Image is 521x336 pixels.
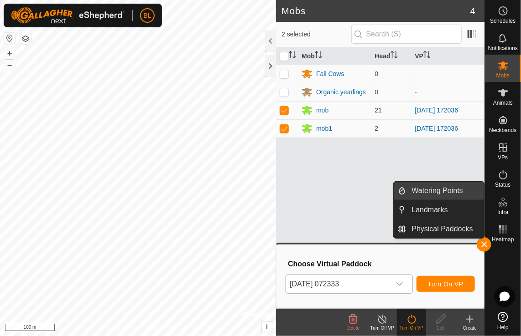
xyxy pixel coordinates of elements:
span: 2 [375,125,379,132]
li: Watering Points [394,182,484,200]
span: i [266,323,268,331]
span: Heatmap [492,237,514,242]
span: Turn On VP [428,280,464,288]
span: Mobs [496,73,510,78]
div: Organic yearlings [316,87,366,97]
button: + [4,48,15,59]
input: Search (S) [351,25,462,44]
td: - [412,65,485,83]
button: Map Layers [20,33,31,44]
span: Watering Points [412,185,463,196]
a: [DATE] 172036 [415,125,458,132]
span: Animals [493,100,513,106]
button: – [4,60,15,71]
span: BL [143,11,151,20]
a: Physical Paddocks [406,220,485,238]
div: mob1 [316,124,332,133]
span: 2025-08-24 072333 [286,275,390,293]
li: Landmarks [394,201,484,219]
div: Edit [426,325,455,331]
span: Status [495,182,511,188]
button: Turn On VP [417,276,475,292]
p-sorticon: Activate to sort [391,52,398,60]
p-sorticon: Activate to sort [315,52,322,60]
span: Physical Paddocks [412,224,473,234]
span: 0 [375,88,379,96]
th: VP [412,47,485,65]
span: 2 selected [281,30,351,39]
button: i [262,322,272,332]
p-sorticon: Activate to sort [289,52,296,60]
button: Reset Map [4,33,15,44]
span: Notifications [488,46,518,51]
span: Landmarks [412,204,448,215]
span: 21 [375,107,382,114]
th: Mob [298,47,371,65]
a: Landmarks [406,201,485,219]
span: 4 [470,4,475,18]
span: Help [497,325,509,330]
p-sorticon: Activate to sort [423,52,431,60]
li: Physical Paddocks [394,220,484,238]
div: Turn On VP [397,325,426,331]
div: Create [455,325,485,331]
div: mob [316,106,328,115]
img: Gallagher Logo [11,7,125,24]
a: Help [485,308,521,334]
div: dropdown trigger [391,275,409,293]
span: Infra [497,209,508,215]
a: [DATE] 172036 [415,107,458,114]
a: Privacy Policy [102,324,136,332]
td: - [412,83,485,101]
div: Turn Off VP [368,325,397,331]
th: Head [371,47,412,65]
span: Delete [347,326,360,331]
span: 0 [375,70,379,77]
h2: Mobs [281,5,470,16]
span: Neckbands [489,127,516,133]
h3: Choose Virtual Paddock [288,260,475,268]
a: Contact Us [147,324,174,332]
span: VPs [498,155,508,160]
div: Fall Cows [316,69,344,79]
a: Watering Points [406,182,485,200]
span: Schedules [490,18,516,24]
